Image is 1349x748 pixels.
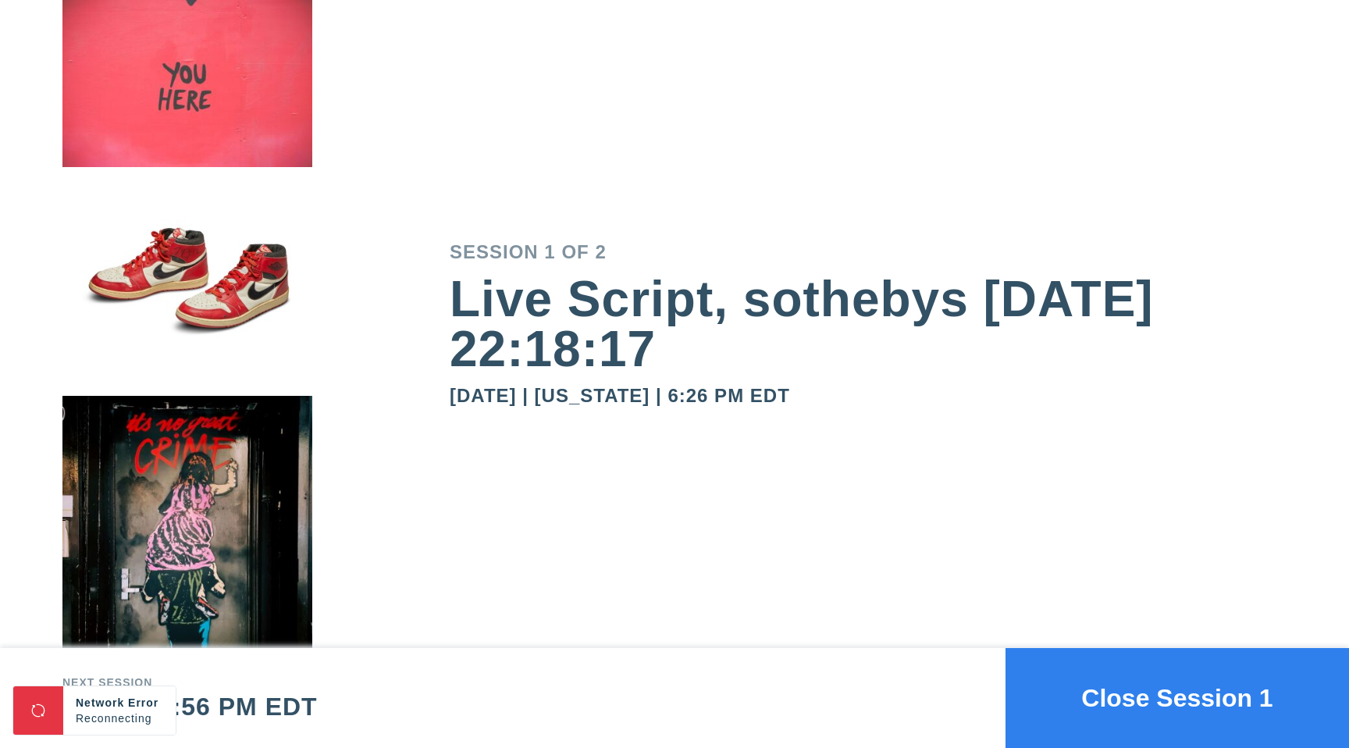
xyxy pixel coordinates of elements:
div: [DATE] | [US_STATE] | 6:26 PM EDT [450,386,1287,405]
div: Next session [62,677,318,688]
img: small [62,533,312,732]
div: Reconnecting [76,711,163,726]
button: Close Session 1 [1006,648,1349,748]
div: Session 1 of 2 [450,243,1287,262]
img: small [62,335,312,533]
div: [DATE] 6:56 PM EDT [62,694,318,719]
div: Live Script, sothebys [DATE] 22:18:17 [450,274,1287,374]
div: Network Error [76,695,163,711]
